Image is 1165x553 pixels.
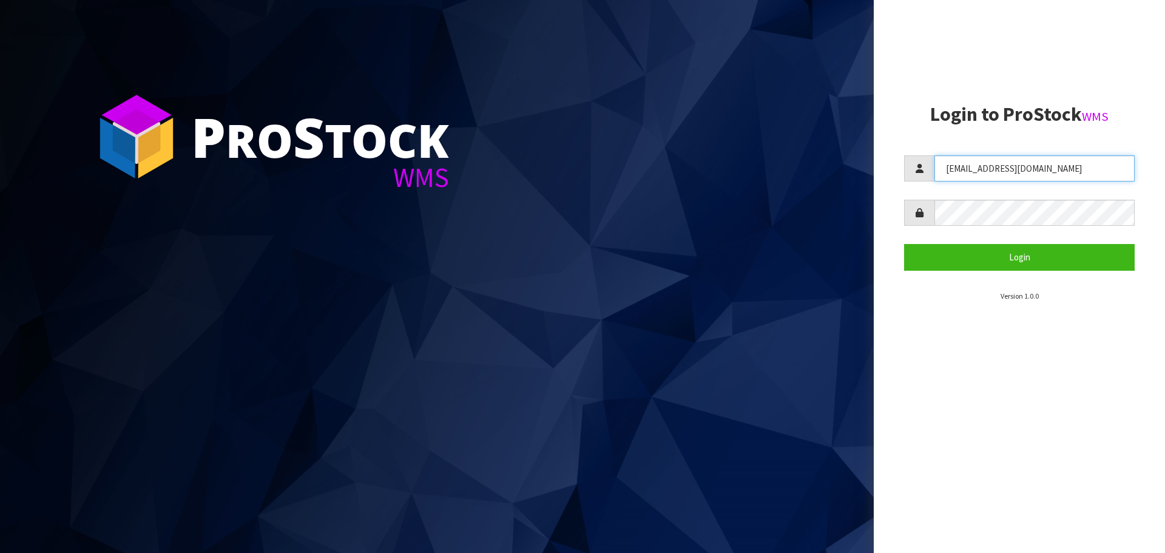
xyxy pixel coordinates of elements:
button: Login [904,244,1135,270]
small: WMS [1082,109,1109,124]
img: ProStock Cube [91,91,182,182]
span: S [293,100,325,174]
small: Version 1.0.0 [1001,291,1039,300]
div: WMS [191,164,449,191]
span: P [191,100,226,174]
h2: Login to ProStock [904,104,1135,125]
div: ro tock [191,109,449,164]
input: Username [934,155,1135,182]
